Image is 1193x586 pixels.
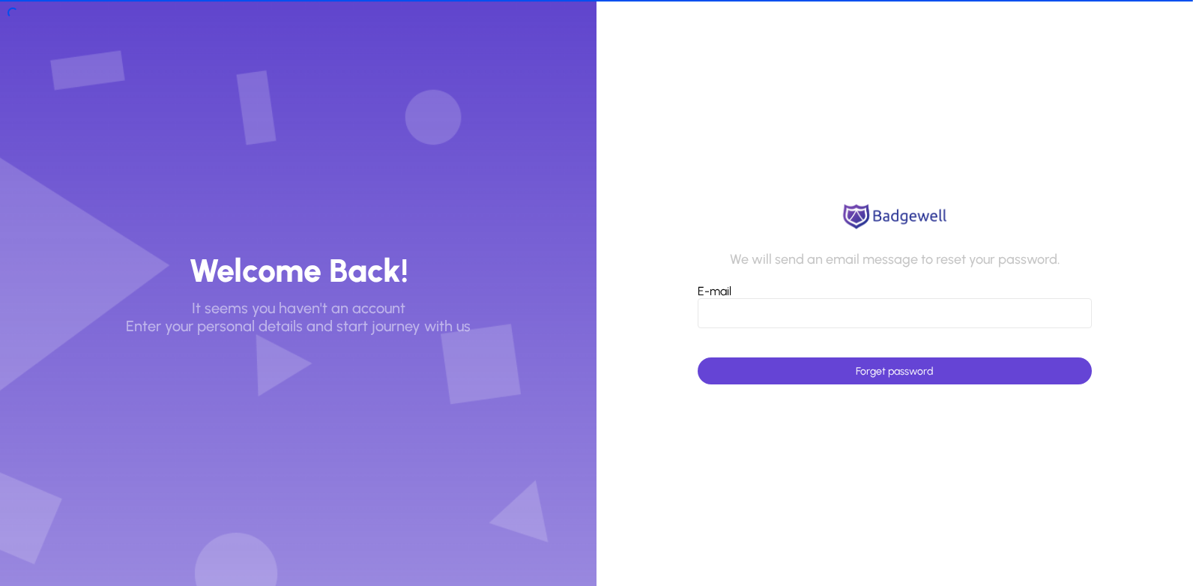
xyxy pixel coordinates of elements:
[698,357,1091,384] button: Forget password
[839,202,951,232] img: logo.png
[698,284,731,298] label: E-mail
[856,365,933,378] span: Forget password
[192,299,405,317] p: It seems you haven't an account
[189,251,408,291] h3: Welcome Back!
[126,317,471,335] p: Enter your personal details and start journey with us
[730,252,1060,268] p: We will send an email message to reset your password.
